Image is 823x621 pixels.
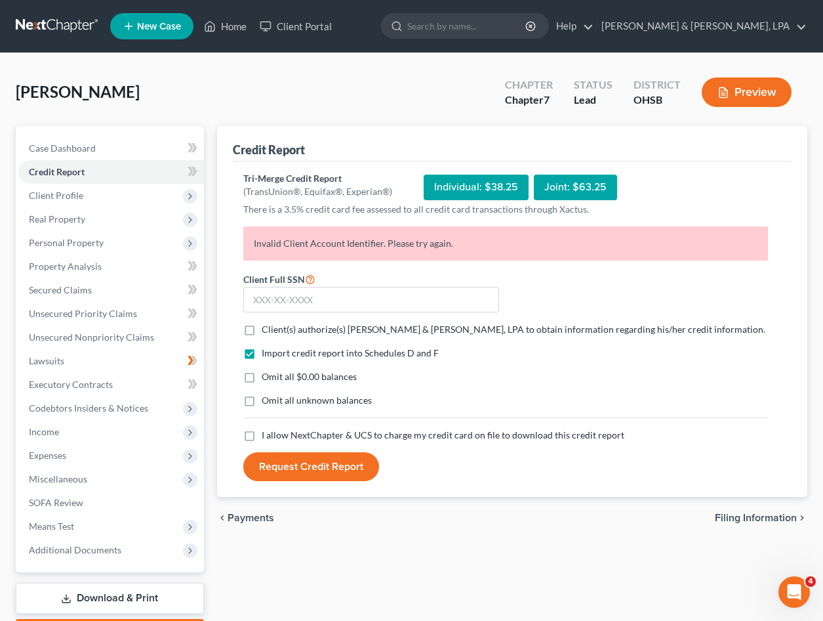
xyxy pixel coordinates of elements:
span: Lawsuits [29,355,64,366]
span: Income [29,426,59,437]
button: chevron_left Payments [217,513,274,523]
div: Tri-Merge Credit Report [243,172,392,185]
span: Means Test [29,521,74,532]
span: Payments [228,513,274,523]
a: Client Portal [253,14,338,38]
span: Secured Claims [29,284,92,295]
div: Chapter [505,77,553,93]
span: I allow NextChapter & UCS to charge my credit card on file to download this credit report [262,429,624,440]
span: Real Property [29,213,85,225]
i: chevron_left [217,513,228,523]
span: Client Full SSN [243,274,305,285]
a: Executory Contracts [18,373,204,396]
div: Chapter [505,93,553,108]
a: Property Analysis [18,255,204,278]
span: Import credit report into Schedules D and F [262,347,439,358]
a: Credit Report [18,160,204,184]
span: 4 [805,576,816,587]
span: Case Dashboard [29,142,96,154]
a: Help [550,14,593,38]
a: Unsecured Priority Claims [18,302,204,326]
div: Individual: $38.25 [424,175,529,200]
span: 7 [544,93,550,106]
i: chevron_right [797,513,807,523]
span: Unsecured Priority Claims [29,308,137,319]
button: Request Credit Report [243,452,379,481]
span: Codebtors Insiders & Notices [29,402,148,414]
span: Credit Report [29,166,85,177]
span: Filing Information [715,513,797,523]
div: Credit Report [233,142,305,158]
span: Omit all $0.00 balances [262,371,357,382]
span: Executory Contracts [29,379,113,390]
input: XXX-XX-XXXX [243,287,499,313]
span: Miscellaneous [29,473,87,484]
a: Home [197,14,253,38]
button: Preview [702,77,792,107]
span: Personal Property [29,237,104,248]
div: Lead [574,93,612,108]
p: There is a 3.5% credit card fee assessed to all credit card transactions through Xactus. [243,203,768,216]
a: SOFA Review [18,491,204,515]
div: Joint: $63.25 [534,175,617,200]
input: Search by name... [407,14,527,38]
span: Client(s) authorize(s) [PERSON_NAME] & [PERSON_NAME], LPA to obtain information regarding his/her... [262,324,765,335]
div: OHSB [633,93,681,108]
a: Case Dashboard [18,137,204,160]
a: Secured Claims [18,278,204,302]
span: Expenses [29,450,66,461]
a: Lawsuits [18,349,204,373]
span: SOFA Review [29,497,83,508]
span: [PERSON_NAME] [16,82,140,101]
span: Unsecured Nonpriority Claims [29,332,154,343]
iframe: Intercom live chat [778,576,810,608]
span: Additional Documents [29,544,121,555]
span: Property Analysis [29,261,102,272]
div: (TransUnion®, Equifax®, Experian®) [243,185,392,198]
button: Filing Information chevron_right [715,513,807,523]
span: New Case [137,22,181,32]
a: Unsecured Nonpriority Claims [18,326,204,349]
p: Invalid Client Account Identifier. Please try again. [243,226,768,261]
span: Omit all unknown balances [262,395,372,406]
span: Client Profile [29,190,83,201]
div: Status [574,77,612,93]
a: [PERSON_NAME] & [PERSON_NAME], LPA [595,14,807,38]
div: District [633,77,681,93]
a: Download & Print [16,583,204,614]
